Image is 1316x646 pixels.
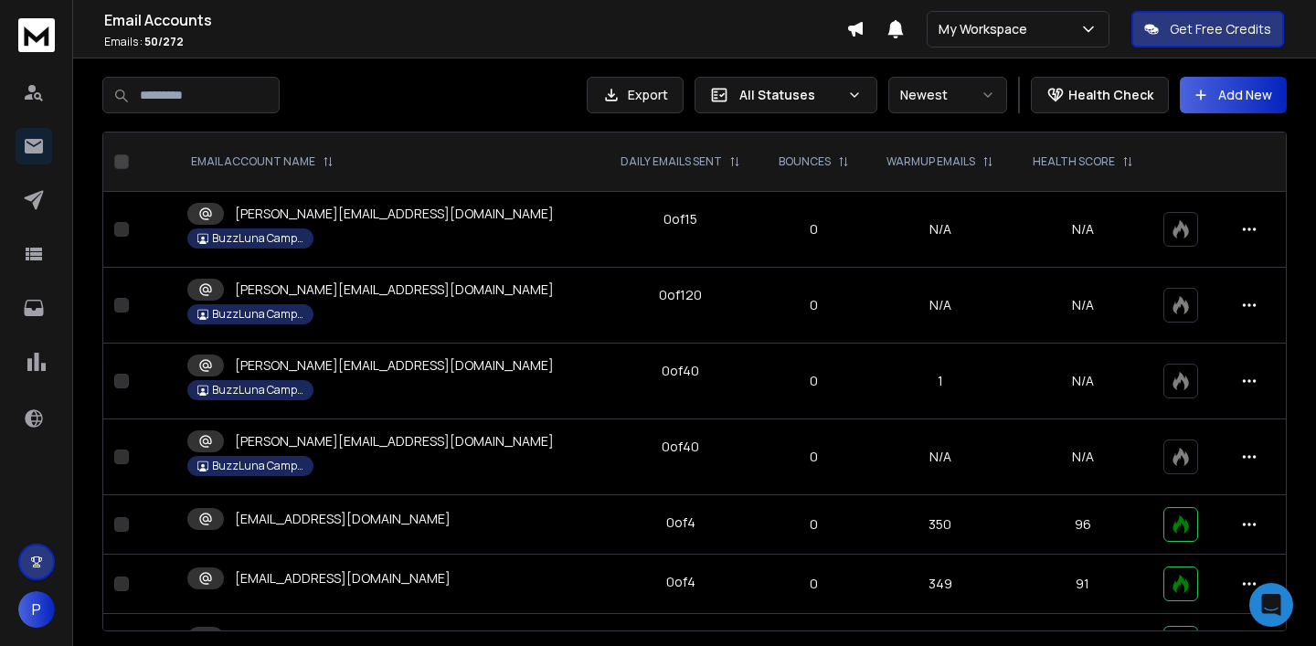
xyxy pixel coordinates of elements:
p: 0 [771,372,856,390]
p: [EMAIL_ADDRESS][DOMAIN_NAME] [235,510,451,528]
p: N/A [1024,220,1141,238]
p: Emails : [104,35,846,49]
p: 0 [771,296,856,314]
p: WARMUP EMAILS [886,154,975,169]
div: EMAIL ACCOUNT NAME [191,154,334,169]
p: BuzzLuna Campaigns [212,231,303,246]
td: N/A [867,268,1014,344]
p: My Workspace [939,20,1035,38]
p: BuzzLuna Campaigns [212,383,303,397]
button: P [18,591,55,628]
button: Newest [888,77,1007,113]
td: 350 [867,495,1014,555]
div: Open Intercom Messenger [1249,583,1293,627]
button: Add New [1180,77,1287,113]
p: [PERSON_NAME][EMAIL_ADDRESS][DOMAIN_NAME] [235,432,554,450]
td: 349 [867,555,1014,614]
p: [PERSON_NAME][EMAIL_ADDRESS][DOMAIN_NAME] [235,281,554,299]
p: [EMAIL_ADDRESS][DOMAIN_NAME] [235,569,451,588]
p: 0 [771,448,856,466]
p: Get Free Credits [1170,20,1271,38]
button: Health Check [1031,77,1169,113]
div: 0 of 40 [662,362,699,380]
button: Get Free Credits [1131,11,1284,48]
img: logo [18,18,55,52]
div: 0 of 4 [666,514,695,532]
p: BuzzLuna Campaigns [212,459,303,473]
td: N/A [867,419,1014,495]
td: 96 [1014,495,1152,555]
div: 0 of 15 [663,210,697,228]
p: BOUNCES [779,154,831,169]
p: 0 [771,220,856,238]
p: DAILY EMAILS SENT [621,154,722,169]
p: [PERSON_NAME][EMAIL_ADDRESS][DOMAIN_NAME] [235,205,554,223]
p: All Statuses [739,86,840,104]
p: Health Check [1068,86,1153,104]
p: HEALTH SCORE [1033,154,1115,169]
div: 0 of 4 [666,573,695,591]
p: BuzzLuna Campaigns [212,307,303,322]
p: N/A [1024,296,1141,314]
span: 50 / 272 [144,34,184,49]
p: N/A [1024,372,1141,390]
button: Export [587,77,684,113]
td: N/A [867,192,1014,268]
h1: Email Accounts [104,9,846,31]
p: 0 [771,515,856,534]
td: 91 [1014,555,1152,614]
p: [PERSON_NAME][EMAIL_ADDRESS][DOMAIN_NAME] [235,356,554,375]
div: 0 of 120 [659,286,702,304]
td: 1 [867,344,1014,419]
p: 0 [771,575,856,593]
div: 0 of 40 [662,438,699,456]
p: N/A [1024,448,1141,466]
